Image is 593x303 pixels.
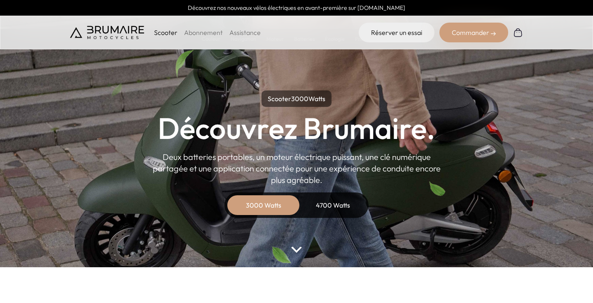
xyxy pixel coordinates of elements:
a: Abonnement [184,28,223,37]
div: Commander [439,23,508,42]
p: Scooter Watts [261,90,332,107]
p: Deux batteries portables, un moteur électrique puissant, une clé numérique partagée et une applic... [152,151,441,186]
img: Panier [513,28,523,37]
h1: Découvrez Brumaire. [158,113,435,143]
div: 4700 Watts [300,195,366,215]
img: arrow-bottom.png [291,247,302,253]
img: right-arrow-2.png [491,31,496,36]
p: Scooter [154,28,177,37]
span: 3000 [291,95,308,103]
a: Assistance [229,28,261,37]
a: Réserver un essai [359,23,434,42]
img: Brumaire Motocycles [70,26,144,39]
div: 3000 Watts [231,195,296,215]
